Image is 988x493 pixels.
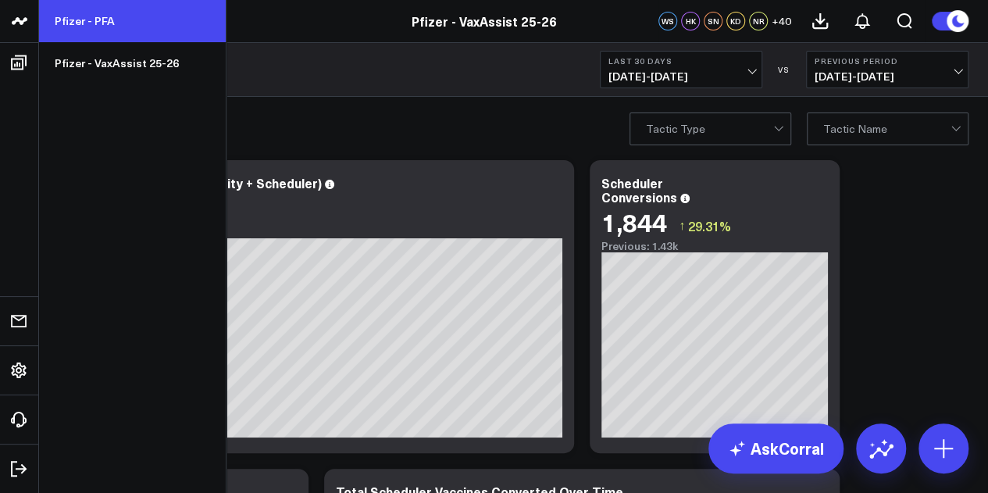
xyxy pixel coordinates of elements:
[770,65,798,74] div: VS
[749,12,768,30] div: NR
[70,226,562,238] div: Previous: 6.24k
[39,42,226,84] a: Pfizer - VaxAssist 25-26
[608,70,754,83] span: [DATE] - [DATE]
[815,56,960,66] b: Previous Period
[601,174,677,205] div: Scheduler Conversions
[679,216,685,236] span: ↑
[772,16,791,27] span: + 40
[681,12,700,30] div: HK
[601,208,667,236] div: 1,844
[726,12,745,30] div: KD
[608,56,754,66] b: Last 30 Days
[688,217,731,234] span: 29.31%
[772,12,791,30] button: +40
[708,423,844,473] a: AskCorral
[704,12,722,30] div: SN
[658,12,677,30] div: WS
[600,51,762,88] button: Last 30 Days[DATE]-[DATE]
[412,13,557,30] a: Pfizer - VaxAssist 25-26
[806,51,968,88] button: Previous Period[DATE]-[DATE]
[601,240,828,252] div: Previous: 1.43k
[815,70,960,83] span: [DATE] - [DATE]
